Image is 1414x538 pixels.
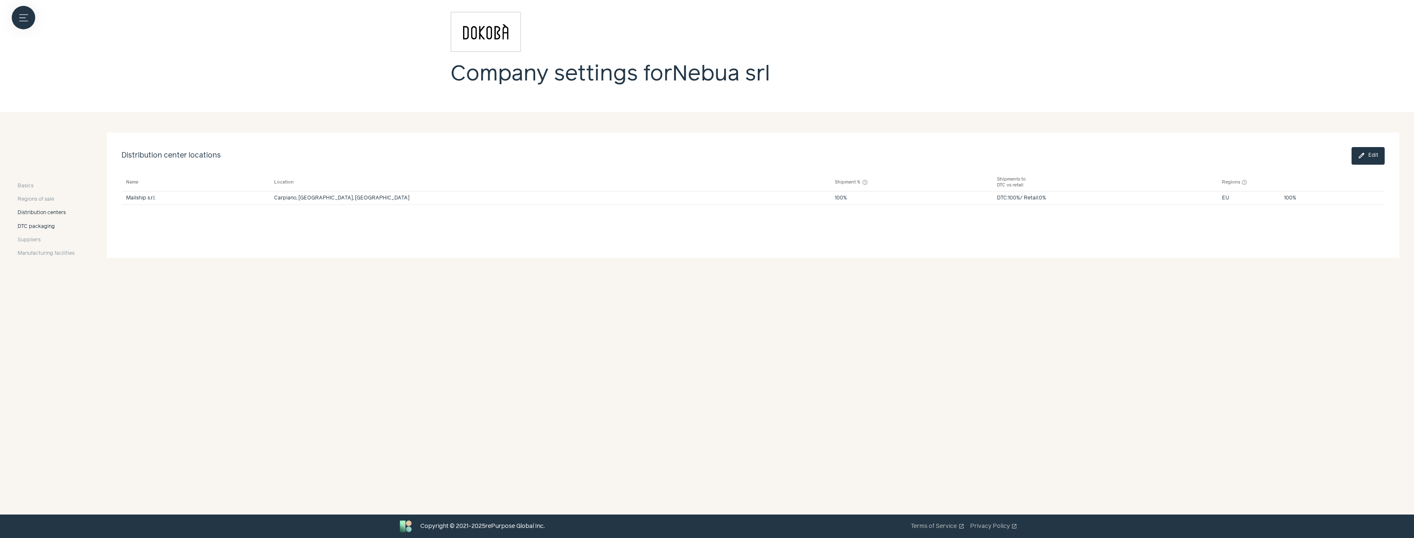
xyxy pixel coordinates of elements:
td: Carpiano, [GEOGRAPHIC_DATA], [GEOGRAPHIC_DATA] [270,191,831,205]
a: Privacy Policyopen_in_new [970,522,1018,531]
div: EU [1222,194,1284,202]
div: 100% [1284,194,1346,202]
span: Distribution centers [18,209,66,217]
div: Shipment % [835,179,988,185]
span: open_in_new [1011,523,1017,529]
a: DTC packaging [18,223,75,230]
div: Copyright © 2021- 2025 rePurpose Global Inc. [420,522,545,531]
button: help_outline [862,179,868,185]
a: Distribution centers [18,209,75,217]
td: Mailship s.r.l. [122,191,270,205]
span: Basics [18,182,34,190]
td: DTC: 100% / Retail: 0% [993,191,1218,205]
h2: Distribution center locations [122,150,1349,161]
span: Suppliers [18,236,41,244]
a: Suppliers [18,236,75,244]
th: Name [122,173,270,191]
img: Company logo [451,12,521,52]
button: edit Edit [1352,147,1385,165]
span: Regions of sale [18,196,54,203]
span: DTC packaging [18,223,55,230]
span: open_in_new [958,523,964,529]
a: Manufacturing facilities [18,250,75,257]
a: Terms of Serviceopen_in_new [911,522,964,531]
div: Regions [1222,179,1346,185]
th: Shipments to DTC vs retail [993,173,1218,191]
img: Bluebird logo [397,517,414,535]
th: Location [270,173,831,191]
span: edit [1358,152,1365,160]
h1: Company settings for Nebua srl [451,61,878,88]
a: Basics [18,182,75,190]
a: Regions of sale [18,196,75,203]
td: 100% [831,191,993,205]
button: help_outline [1241,179,1247,185]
